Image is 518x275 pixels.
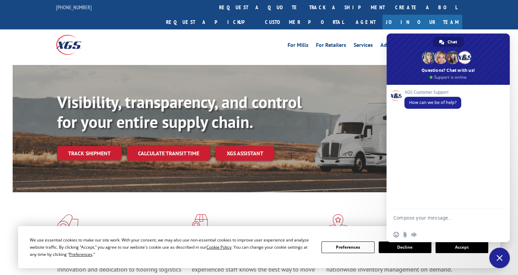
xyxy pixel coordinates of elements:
[57,91,302,132] b: Visibility, transparency, and control for your entire supply chain.
[260,15,349,29] a: Customer Portal
[393,215,488,227] textarea: Compose your message...
[316,42,346,50] a: For Retailers
[404,90,461,95] span: XGS Customer Support
[393,232,399,237] span: Insert an emoji
[321,241,374,253] button: Preferences
[30,236,313,258] div: We use essential cookies to make our site work. With your consent, we may also use non-essential ...
[161,15,260,29] a: Request a pickup
[56,4,92,11] a: [PHONE_NUMBER]
[433,37,464,47] div: Chat
[192,214,208,232] img: xgs-icon-focused-on-flooring-red
[447,37,457,47] span: Chat
[489,248,510,268] div: Close chat
[127,146,210,161] a: Calculate transit time
[435,241,488,253] button: Accept
[288,42,308,50] a: For Mills
[379,241,431,253] button: Decline
[57,214,78,232] img: xgs-icon-total-supply-chain-intelligence-red
[354,42,373,50] a: Services
[409,100,456,105] span: How can we be of help?
[216,146,274,161] a: XGS ASSISTANT
[18,226,500,268] div: Cookie Consent Prompt
[411,232,417,237] span: Audio message
[402,232,408,237] span: Send a file
[57,146,122,160] a: Track shipment
[349,15,382,29] a: Agent
[382,15,462,29] a: Join Our Team
[206,244,231,250] span: Cookie Policy
[326,214,350,232] img: xgs-icon-flagship-distribution-model-red
[69,251,92,257] span: Preferences
[380,42,408,50] a: Advantages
